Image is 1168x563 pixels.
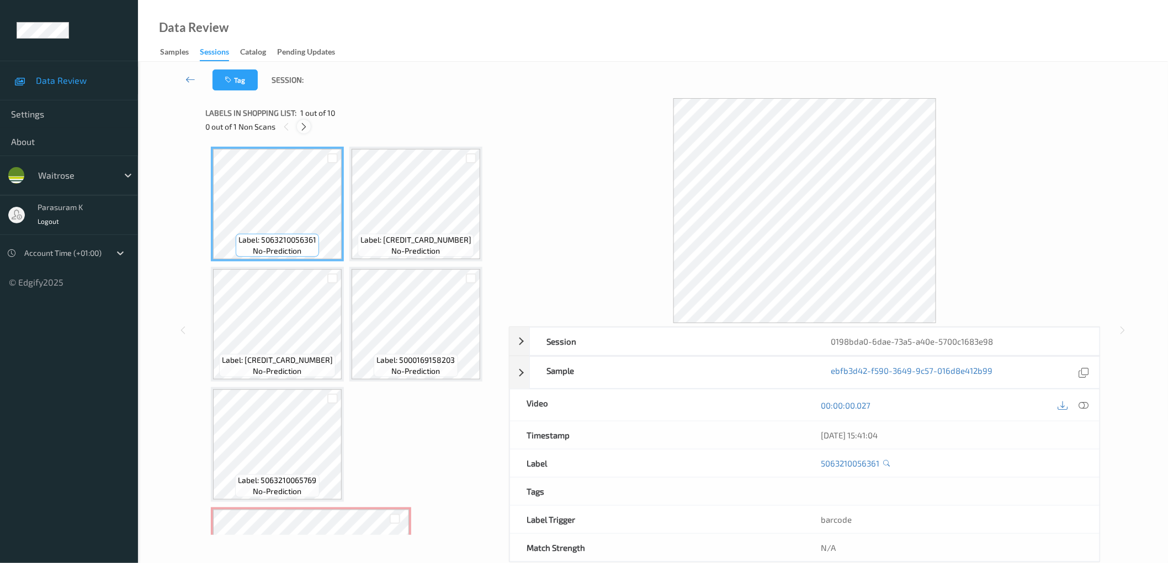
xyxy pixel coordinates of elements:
[159,22,229,33] div: Data Review
[510,421,805,449] div: Timestamp
[238,234,316,245] span: Label: 5063210056361
[509,327,1100,356] div: Session0198bda0-6dae-73a5-a40e-5700c1683e98
[392,366,440,377] span: no-prediction
[530,328,815,355] div: Session
[240,45,277,60] a: Catalog
[200,45,240,61] a: Sessions
[805,506,1100,533] div: barcode
[300,108,335,119] span: 1 out of 10
[510,449,805,477] div: Label
[277,46,335,60] div: Pending Updates
[240,46,266,60] div: Catalog
[253,366,302,377] span: no-prediction
[200,46,229,61] div: Sessions
[510,534,805,561] div: Match Strength
[805,534,1100,561] div: N/A
[213,69,258,90] button: Tag
[253,245,302,256] span: no-prediction
[530,357,815,388] div: Sample
[222,355,333,366] span: Label: [CREDIT_CARD_NUMBER]
[831,365,993,380] a: ebfb3d42-f590-3649-9c57-016d8e412b99
[360,234,471,245] span: Label: [CREDIT_CARD_NUMBER]
[272,74,304,85] span: Session:
[160,46,189,60] div: Samples
[160,45,200,60] a: Samples
[821,400,871,411] a: 00:00:00.027
[392,245,440,256] span: no-prediction
[277,45,346,60] a: Pending Updates
[510,506,805,533] div: Label Trigger
[253,486,302,497] span: no-prediction
[510,478,805,505] div: Tags
[510,389,805,421] div: Video
[377,355,455,366] span: Label: 5000169158203
[205,120,501,133] div: 0 out of 1 Non Scans
[509,356,1100,389] div: Sampleebfb3d42-f590-3649-9c57-016d8e412b99
[821,458,880,469] a: 5063210056361
[821,430,1083,441] div: [DATE] 15:41:04
[238,475,317,486] span: Label: 5063210065769
[815,328,1100,355] div: 0198bda0-6dae-73a5-a40e-5700c1683e98
[205,108,296,119] span: Labels in shopping list:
